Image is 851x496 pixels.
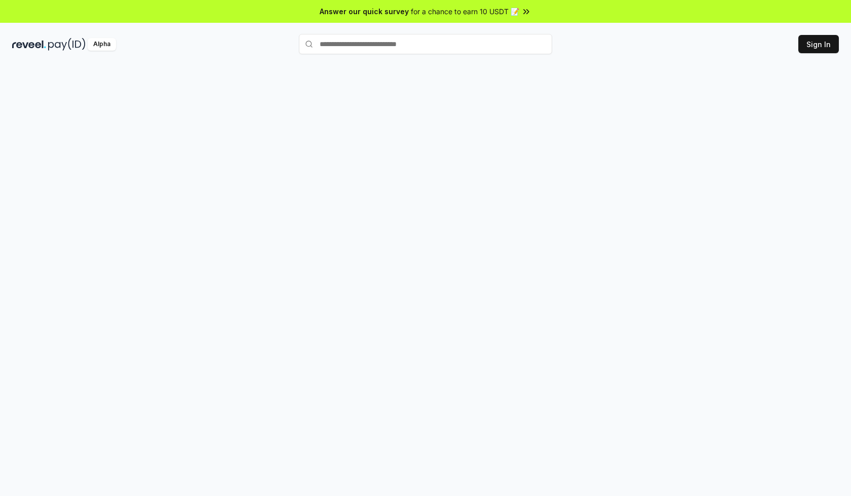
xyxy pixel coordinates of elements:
[798,35,839,53] button: Sign In
[48,38,86,51] img: pay_id
[88,38,116,51] div: Alpha
[411,6,519,17] span: for a chance to earn 10 USDT 📝
[12,38,46,51] img: reveel_dark
[320,6,409,17] span: Answer our quick survey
